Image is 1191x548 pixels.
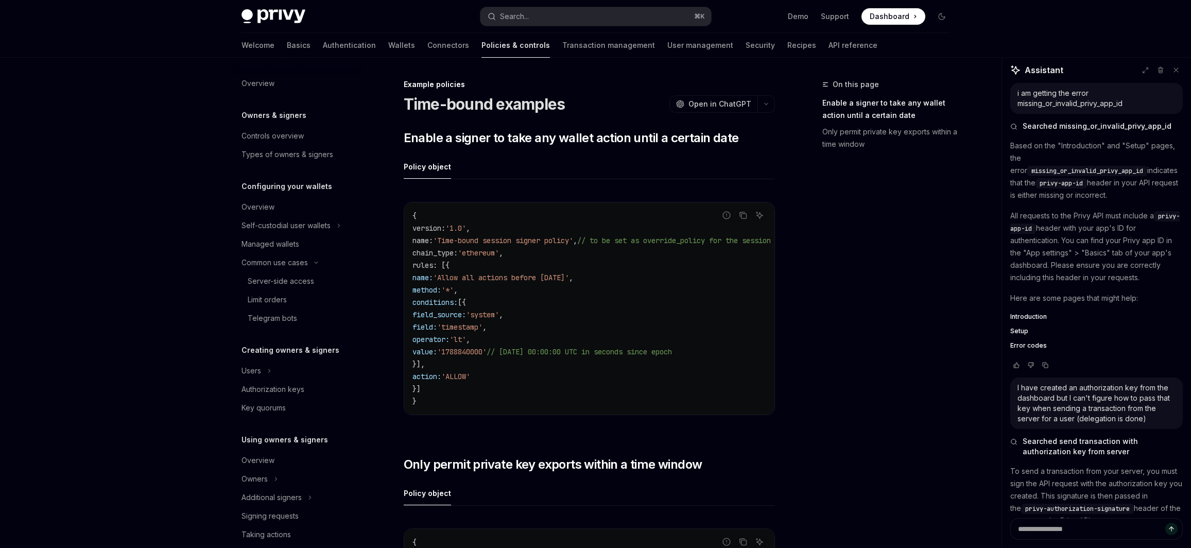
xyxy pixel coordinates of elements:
[233,127,365,145] a: Controls overview
[499,248,503,258] span: ,
[241,219,331,232] div: Self-custodial user wallets
[412,335,450,344] span: operator:
[1010,436,1183,457] button: Searched send transaction with authorization key from server
[412,211,417,220] span: {
[466,224,470,233] span: ,
[248,275,314,287] div: Server-side access
[569,273,573,282] span: ,
[454,285,458,295] span: ,
[412,322,437,332] span: field:
[412,384,421,393] span: }]
[1039,360,1051,370] button: Copy chat response
[1031,167,1143,175] span: missing_or_invalid_privy_app_id
[233,451,365,470] a: Overview
[1010,360,1023,370] button: Vote that response was good
[241,201,274,213] div: Overview
[720,209,733,222] button: Report incorrect code
[1025,505,1130,513] span: privy-authorization-signature
[482,322,487,332] span: ,
[241,256,308,269] div: Common use cases
[870,11,909,22] span: Dashboard
[934,8,950,25] button: Toggle dark mode
[241,434,328,446] h5: Using owners & signers
[1017,88,1176,109] div: i am getting the error missing_or_invalid_privy_app_id
[412,273,433,282] span: name:
[429,236,433,245] span: :
[437,347,487,356] span: '1788840000'
[248,312,297,324] div: Telegram bots
[821,11,849,22] a: Support
[241,238,299,250] div: Managed wallets
[233,309,365,328] a: Telegram bots
[466,335,470,344] span: ,
[233,488,365,507] button: Toggle Additional signers section
[1010,341,1047,350] span: Error codes
[1010,465,1183,527] p: To send a transaction from your server, you must sign the API request with the authorization key ...
[233,198,365,216] a: Overview
[412,298,458,307] span: conditions:
[233,272,365,290] a: Server-side access
[667,33,733,58] a: User management
[241,148,333,161] div: Types of owners & signers
[445,224,466,233] span: '1.0'
[412,285,441,295] span: method:
[562,33,655,58] a: Transaction management
[404,130,739,146] span: Enable a signer to take any wallet action until a certain date
[412,310,466,319] span: field_source:
[1165,523,1178,535] button: Send message
[736,209,750,222] button: Copy the contents from the code block
[466,310,499,319] span: 'system'
[233,235,365,253] a: Managed wallets
[233,145,365,164] a: Types of owners & signers
[1023,436,1183,457] span: Searched send transaction with authorization key from server
[500,10,529,23] div: Search...
[458,298,466,307] span: [{
[412,261,433,270] span: rules
[694,12,705,21] span: ⌘ K
[233,74,365,93] a: Overview
[241,109,306,122] h5: Owners & signers
[427,33,469,58] a: Connectors
[233,525,365,544] a: Taking actions
[433,261,450,270] span: : [{
[412,248,454,258] span: chain_type
[412,359,425,369] span: }],
[412,347,437,356] span: value:
[437,322,482,332] span: 'timestamp'
[404,95,565,113] h1: Time-bound examples
[241,77,274,90] div: Overview
[481,33,550,58] a: Policies & controls
[412,397,417,406] span: }
[404,456,702,473] span: Only permit private key exports within a time window
[233,253,365,272] button: Toggle Common use cases section
[241,528,291,541] div: Taking actions
[441,224,445,233] span: :
[1025,64,1063,76] span: Assistant
[822,124,958,152] a: Only permit private key exports within a time window
[241,473,268,485] div: Owners
[669,95,757,113] button: Open in ChatGPT
[1010,121,1183,131] button: Searched missing_or_invalid_privy_app_id
[233,507,365,525] a: Signing requests
[241,130,304,142] div: Controls overview
[1040,179,1083,187] span: privy-app-id
[450,335,466,344] span: 'lt'
[441,372,470,381] span: 'ALLOW'
[787,33,816,58] a: Recipes
[241,510,299,522] div: Signing requests
[323,33,376,58] a: Authentication
[412,236,429,245] span: name
[822,95,958,124] a: Enable a signer to take any wallet action until a certain date
[233,470,365,488] button: Toggle Owners section
[1010,212,1180,233] span: privy-app-id
[833,78,879,91] span: On this page
[746,33,775,58] a: Security
[828,33,877,58] a: API reference
[1010,292,1183,304] p: Here are some pages that might help:
[1023,121,1171,131] span: Searched missing_or_invalid_privy_app_id
[1017,383,1176,424] div: I have created an authorization key from the dashboard but I can't figure how to pass that key wh...
[241,9,305,24] img: dark logo
[433,273,569,282] span: 'Allow all actions before [DATE]'
[577,236,800,245] span: // to be set as override_policy for the session signer
[233,380,365,399] a: Authorization keys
